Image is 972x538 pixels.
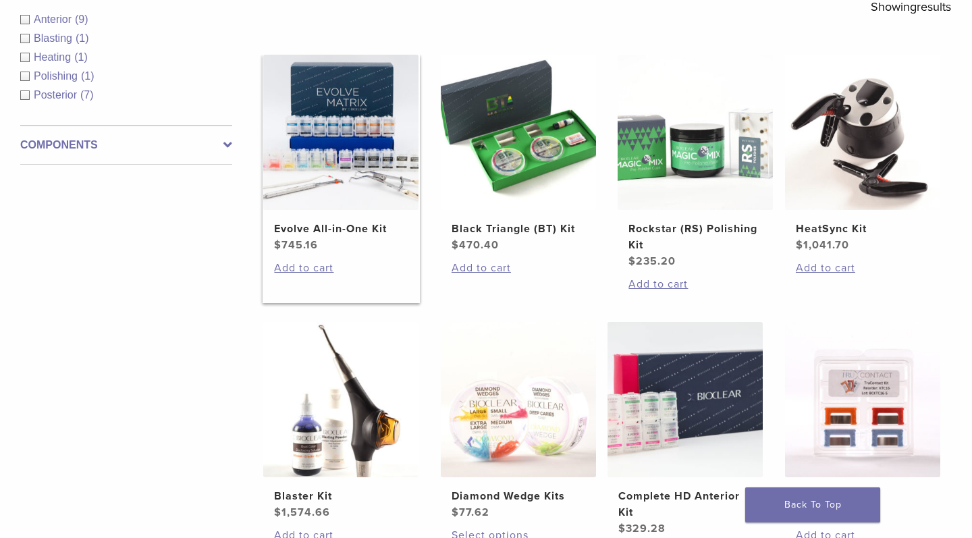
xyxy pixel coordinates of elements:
a: Evolve All-in-One KitEvolve All-in-One Kit $745.16 [263,55,420,253]
span: $ [796,238,803,252]
span: (1) [74,51,88,63]
span: $ [452,238,459,252]
span: $ [618,522,626,535]
span: Posterior [34,89,80,101]
img: Black Triangle (BT) Kit [441,55,596,210]
h2: Evolve All-in-One Kit [274,221,408,237]
a: Complete HD Anterior KitComplete HD Anterior Kit $329.28 [607,322,764,537]
a: Add to cart: “HeatSync Kit” [796,260,929,276]
h2: Blaster Kit [274,488,408,504]
bdi: 235.20 [628,254,676,268]
span: Heating [34,51,74,63]
span: (7) [80,89,94,101]
bdi: 329.28 [618,522,666,535]
bdi: 745.16 [274,238,318,252]
img: Diamond Wedge Kits [441,322,596,477]
a: HeatSync KitHeatSync Kit $1,041.70 [784,55,942,253]
span: $ [274,238,281,252]
img: Evolve All-in-One Kit [263,55,418,210]
a: Add to cart: “Rockstar (RS) Polishing Kit” [628,276,762,292]
a: Black Triangle (BT) KitBlack Triangle (BT) Kit $470.40 [440,55,597,253]
img: Complete HD Anterior Kit [607,322,763,477]
span: $ [452,506,459,519]
h2: Complete HD Anterior Kit [618,488,752,520]
span: (9) [75,14,88,25]
bdi: 470.40 [452,238,499,252]
span: Anterior [34,14,75,25]
a: Blaster KitBlaster Kit $1,574.66 [263,322,420,520]
span: (1) [81,70,94,82]
img: HeatSync Kit [785,55,940,210]
span: (1) [76,32,89,44]
h2: HeatSync Kit [796,221,929,237]
bdi: 1,574.66 [274,506,330,519]
label: Components [20,137,232,153]
a: Back To Top [745,487,880,522]
span: $ [274,506,281,519]
a: Add to cart: “Black Triangle (BT) Kit” [452,260,585,276]
span: Blasting [34,32,76,44]
span: Polishing [34,70,81,82]
a: TruContact KitTruContact Kit $58.68 [784,322,942,520]
h2: Black Triangle (BT) Kit [452,221,585,237]
bdi: 77.62 [452,506,489,519]
h2: Rockstar (RS) Polishing Kit [628,221,762,253]
span: $ [628,254,636,268]
img: TruContact Kit [785,322,940,477]
a: Diamond Wedge KitsDiamond Wedge Kits $77.62 [440,322,597,520]
a: Rockstar (RS) Polishing KitRockstar (RS) Polishing Kit $235.20 [617,55,774,269]
bdi: 1,041.70 [796,238,849,252]
img: Blaster Kit [263,322,418,477]
h2: Diamond Wedge Kits [452,488,585,504]
a: Add to cart: “Evolve All-in-One Kit” [274,260,408,276]
img: Rockstar (RS) Polishing Kit [618,55,773,210]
